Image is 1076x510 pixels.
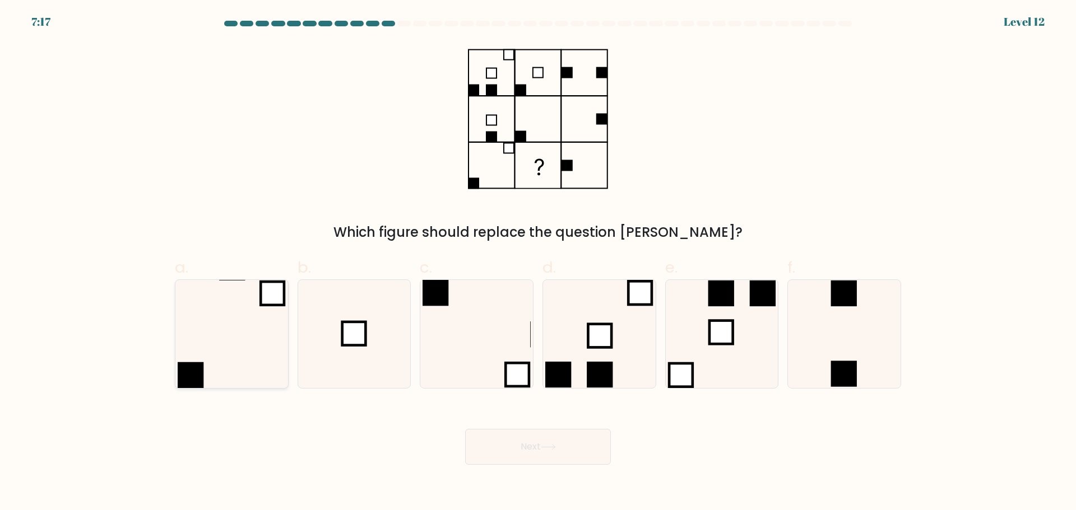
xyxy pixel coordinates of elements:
div: Level 12 [1004,13,1045,30]
div: 7:17 [31,13,50,30]
button: Next [465,429,611,465]
span: f. [787,256,795,278]
span: b. [298,256,311,278]
span: d. [542,256,556,278]
span: e. [665,256,678,278]
div: Which figure should replace the question [PERSON_NAME]? [182,222,894,242]
span: a. [175,256,188,278]
span: c. [420,256,432,278]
